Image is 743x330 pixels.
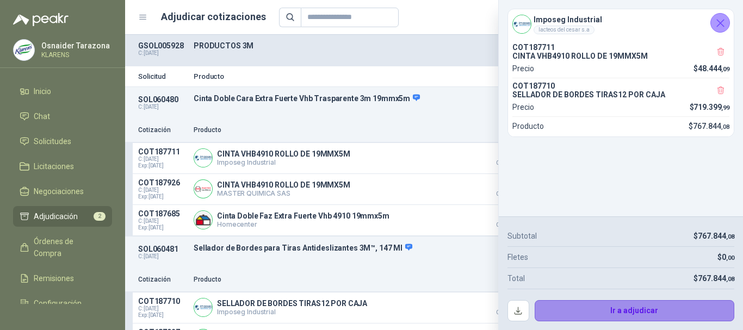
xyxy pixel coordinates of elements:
p: $ [694,230,734,242]
p: $ [694,63,729,74]
span: Chat [34,110,50,122]
p: $ [717,251,734,263]
p: Producto [194,275,473,285]
a: Negociaciones [13,181,112,202]
img: Company Logo [194,298,212,316]
span: Exp: [DATE] [138,225,187,231]
span: ,08 [721,123,729,130]
p: SOL060480 [138,95,187,104]
span: 0 [722,253,734,261]
span: 719.399 [694,103,729,111]
a: Licitaciones [13,156,112,177]
p: MASTER QUIMICA SAS [217,189,350,197]
p: SOL060481 [138,245,187,253]
p: COT187711 [138,147,187,156]
p: CINTA VHB4910 ROLLO DE 19MMX5M [512,52,729,60]
p: Solicitud [138,73,187,80]
p: Osnaider Tarazona [41,42,110,49]
a: Remisiones [13,268,112,289]
span: C: [DATE] [138,156,187,163]
span: Crédito 30 días [480,310,534,315]
p: Precio [512,63,534,74]
p: C: [DATE] [138,50,187,57]
p: KLARENS [41,52,110,58]
span: ,08 [726,276,734,283]
p: Total [507,272,525,284]
p: C: [DATE] [138,104,187,110]
p: Producto [194,73,573,80]
p: Precio [512,101,534,113]
p: COT187710 [138,297,187,306]
p: $ 719.400 [480,297,534,315]
p: COT187711 [512,43,729,52]
p: Imposeg Industrial [217,308,367,316]
p: SELLADOR DE BORDES TIRAS12 POR CAJA [512,90,729,99]
span: Remisiones [34,272,74,284]
span: Crédito 30 días [480,222,534,228]
a: Solicitudes [13,131,112,152]
span: 2 [94,212,106,221]
p: CINTA VHB4910 ROLLO DE 19MMX5M [217,150,350,158]
span: C: [DATE] [138,306,187,312]
p: $ [689,120,729,132]
a: Chat [13,106,112,127]
p: Producto [512,120,544,132]
p: CINTA VHB4910 ROLLO DE 19MMX5M [217,180,350,189]
p: Imposeg Industrial [217,158,350,166]
span: Licitaciones [34,160,74,172]
p: PRODUCTOS 3M [194,41,573,50]
p: Cinta Doble Cara Extra Fuerte Vhb Trasparente 3m 19mmx5m [194,94,573,103]
span: ,00 [726,254,734,261]
p: SELLADOR DE BORDES TIRAS12 POR CAJA [217,299,367,308]
span: Adjudicación [34,210,78,222]
span: 767.844 [693,122,729,130]
span: Configuración [34,297,82,309]
img: Company Logo [194,180,212,198]
p: $ [690,101,730,113]
span: Negociaciones [34,185,84,197]
p: Subtotal [507,230,537,242]
p: $ 76.082 [480,209,534,228]
img: Company Logo [194,149,212,167]
span: 48.444 [698,64,729,73]
p: Precio [480,125,534,135]
h1: Adjudicar cotizaciones [161,9,266,24]
button: Ir a adjudicar [535,300,735,322]
p: Precio [480,275,534,285]
img: Company Logo [194,211,212,229]
p: COT187710 [512,82,729,90]
p: Cinta Doble Faz Extra Fuerte Vhb 4910 19mmx5m [217,211,389,220]
span: Exp: [DATE] [138,194,187,200]
p: $ 48.444 [480,147,534,166]
p: Sellador de Bordes para Tiras Antideslizantes 3M™, 147 Ml [194,243,573,253]
p: $ [694,272,734,284]
span: Exp: [DATE] [138,163,187,169]
span: C: [DATE] [138,187,187,194]
span: Crédito 30 días [480,191,534,197]
span: ,99 [721,104,729,111]
p: Cotización [138,125,187,135]
p: Fletes [507,251,528,263]
span: ,09 [721,66,729,73]
img: Company Logo [14,40,34,60]
a: Inicio [13,81,112,102]
a: Adjudicación2 [13,206,112,227]
span: C: [DATE] [138,218,187,225]
p: $ 49.095 [480,178,534,197]
p: GSOL005928 [138,41,187,50]
span: Exp: [DATE] [138,312,187,319]
p: Cotización [138,275,187,285]
p: COT187926 [138,178,187,187]
span: 767.844 [698,232,734,240]
span: Solicitudes [34,135,71,147]
span: Órdenes de Compra [34,235,102,259]
span: ,08 [726,233,734,240]
span: 767.844 [698,274,734,283]
span: Inicio [34,85,51,97]
a: Configuración [13,293,112,314]
p: C: [DATE] [138,253,187,260]
span: Crédito 30 días [480,160,534,166]
a: Órdenes de Compra [13,231,112,264]
p: COT187685 [138,209,187,218]
p: Homecenter [217,220,389,228]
